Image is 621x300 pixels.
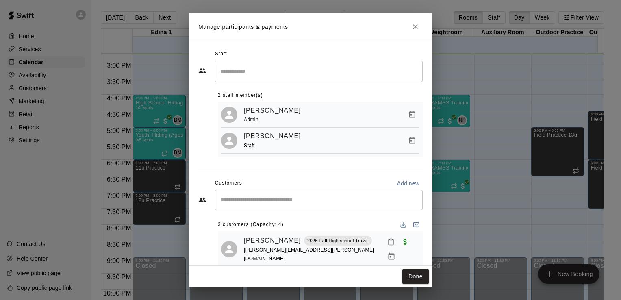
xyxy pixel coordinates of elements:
span: Admin [244,117,258,122]
a: [PERSON_NAME] [244,235,301,246]
div: Cade Marsolek [221,133,237,149]
button: Done [402,269,429,284]
button: Email participants [410,218,423,231]
span: [PERSON_NAME][EMAIL_ADDRESS][PERSON_NAME][DOMAIN_NAME] [244,247,374,261]
span: 3 customers (Capacity: 4) [218,218,284,231]
button: Manage bookings & payment [405,133,419,148]
span: Staff [215,48,227,61]
p: Add new [397,179,419,187]
button: Close [408,20,423,34]
button: Manage bookings & payment [384,249,399,264]
span: Paid with Credit [398,238,413,245]
button: Add new [393,177,423,190]
svg: Staff [198,67,206,75]
p: 2025 Fall High school Travel [307,237,369,244]
button: Manage bookings & payment [405,107,419,122]
button: Mark attendance [384,235,398,249]
span: 2 staff member(s) [218,89,263,102]
svg: Customers [198,196,206,204]
div: Search staff [215,61,423,82]
div: Start typing to search customers... [215,190,423,210]
div: Colin Berry [221,241,237,257]
a: [PERSON_NAME] [244,131,301,141]
span: Customers [215,177,242,190]
button: Download list [397,218,410,231]
p: Manage participants & payments [198,23,288,31]
span: Staff [244,143,254,148]
a: [PERSON_NAME] [244,105,301,116]
div: Nick Pinkelman [221,107,237,123]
